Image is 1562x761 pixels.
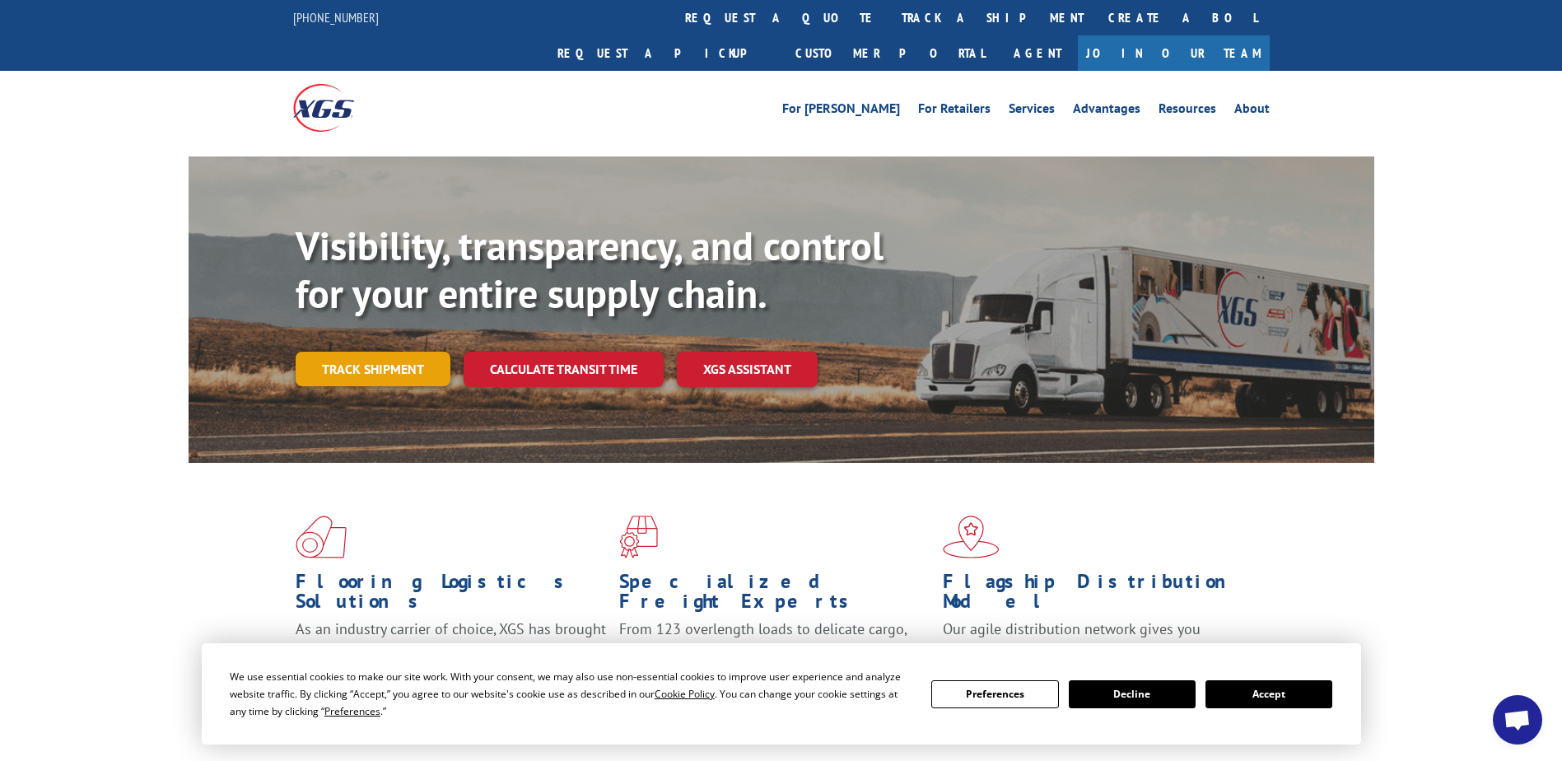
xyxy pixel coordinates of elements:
a: XGS ASSISTANT [677,352,818,387]
a: Advantages [1073,102,1140,120]
a: Customer Portal [783,35,997,71]
img: xgs-icon-flagship-distribution-model-red [943,516,1000,558]
span: Cookie Policy [655,687,715,701]
a: Services [1009,102,1055,120]
p: From 123 overlength loads to delicate cargo, our experienced staff knows the best way to move you... [619,619,930,693]
a: Join Our Team [1078,35,1270,71]
h1: Flooring Logistics Solutions [296,572,607,619]
a: Resources [1159,102,1216,120]
a: [PHONE_NUMBER] [293,9,379,26]
a: Calculate transit time [464,352,664,387]
a: Agent [997,35,1078,71]
button: Preferences [931,680,1058,708]
button: Accept [1205,680,1332,708]
button: Decline [1069,680,1196,708]
span: As an industry carrier of choice, XGS has brought innovation and dedication to flooring logistics... [296,619,606,678]
div: We use essential cookies to make our site work. With your consent, we may also use non-essential ... [230,668,912,720]
img: xgs-icon-total-supply-chain-intelligence-red [296,516,347,558]
span: Our agile distribution network gives you nationwide inventory management on demand. [943,619,1246,658]
a: For [PERSON_NAME] [782,102,900,120]
div: Cookie Consent Prompt [202,643,1361,745]
h1: Flagship Distribution Model [943,572,1254,619]
span: Preferences [324,704,380,718]
a: Track shipment [296,352,450,386]
a: About [1234,102,1270,120]
a: Request a pickup [545,35,783,71]
h1: Specialized Freight Experts [619,572,930,619]
b: Visibility, transparency, and control for your entire supply chain. [296,220,884,319]
a: For Retailers [918,102,991,120]
div: Open chat [1493,695,1542,745]
img: xgs-icon-focused-on-flooring-red [619,516,658,558]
